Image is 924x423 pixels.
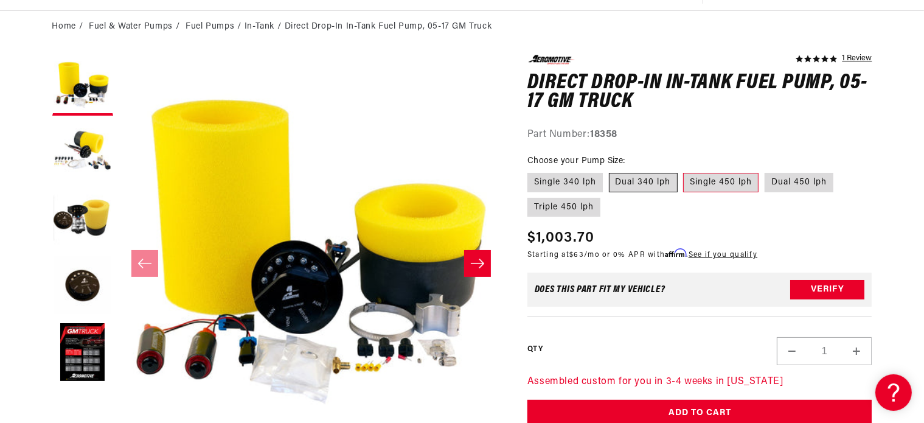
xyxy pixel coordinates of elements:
[527,155,627,167] legend: Choose your Pump Size:
[527,173,603,192] label: Single 340 lph
[186,20,234,33] a: Fuel Pumps
[527,227,595,249] span: $1,003.70
[52,189,113,250] button: Load image 3 in gallery view
[665,248,687,257] span: Affirm
[569,251,584,259] span: $63
[527,249,757,260] p: Starting at /mo or 0% APR with .
[52,20,76,33] a: Home
[527,344,543,355] label: QTY
[131,250,158,277] button: Slide left
[790,280,864,299] button: Verify
[842,55,872,63] a: 1 reviews
[52,256,113,316] button: Load image 4 in gallery view
[245,20,285,33] li: In-Tank
[527,74,872,112] h1: Direct Drop-In In-Tank Fuel Pump, 05-17 GM Truck
[52,323,113,383] button: Load image 5 in gallery view
[527,374,872,390] p: Assembled custom for you in 3-4 weeks in [US_STATE]
[609,173,678,192] label: Dual 340 lph
[52,122,113,183] button: Load image 2 in gallery view
[590,130,617,139] strong: 18358
[683,173,759,192] label: Single 450 lph
[527,127,872,143] div: Part Number:
[535,285,665,295] div: Does This part fit My vehicle?
[89,20,173,33] a: Fuel & Water Pumps
[765,173,833,192] label: Dual 450 lph
[689,251,757,259] a: See if you qualify - Learn more about Affirm Financing (opens in modal)
[52,20,872,33] nav: breadcrumbs
[527,198,600,217] label: Triple 450 lph
[464,250,491,277] button: Slide right
[285,20,492,33] li: Direct Drop-In In-Tank Fuel Pump, 05-17 GM Truck
[52,55,113,116] button: Load image 1 in gallery view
